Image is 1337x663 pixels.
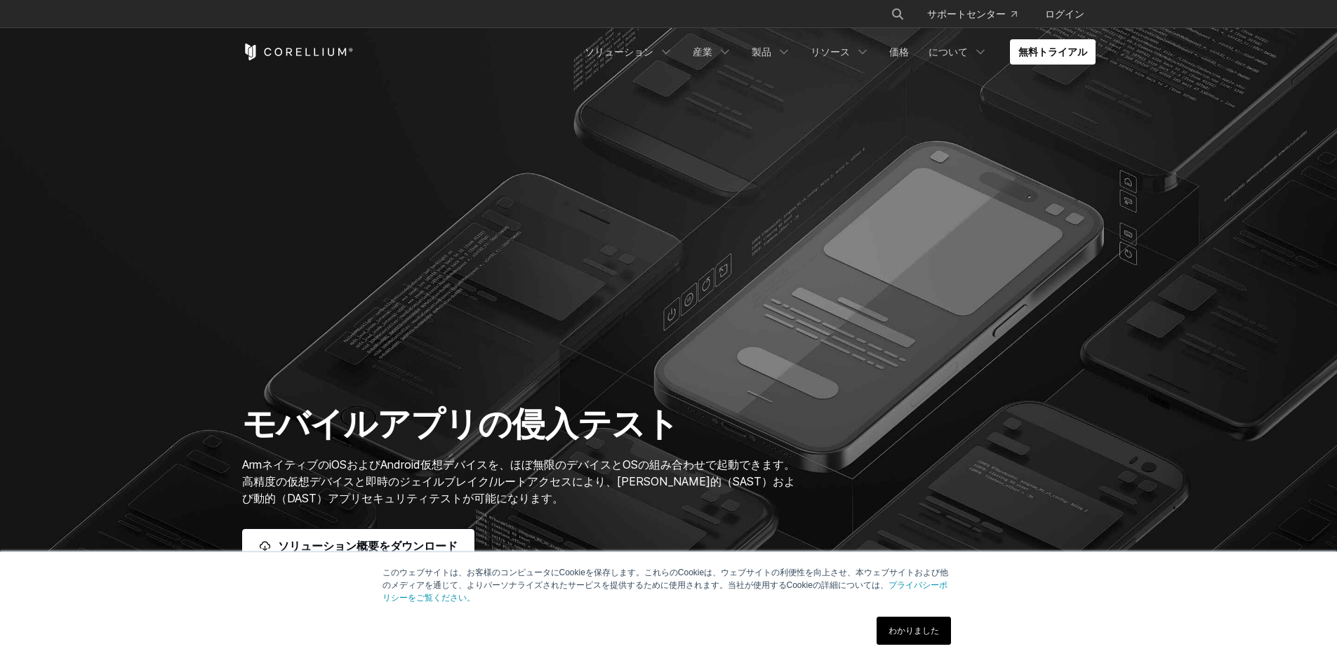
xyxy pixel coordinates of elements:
font: モバイルアプリの侵入テスト [242,403,679,444]
a: わかりました [877,617,951,645]
font: ソリューション概要をダウンロード [278,539,458,553]
font: について [929,46,968,58]
a: コレリウムホーム [242,43,354,60]
font: 産業 [693,46,712,58]
a: ソリューション概要をダウンロード [242,529,474,563]
font: 無料トライアル [1018,46,1087,58]
font: このウェブサイトは、お客様のコンピュータにCookieを保存します。これらのCookieは、ウェブサイトの利便性を向上させ、本ウェブサイトおよび他のメディアを通じて、よりパーソナライズされたサー... [383,568,949,590]
div: ナビゲーションメニュー [874,1,1096,27]
font: わかりました [889,626,939,636]
div: ナビゲーションメニュー [576,39,1096,65]
font: 価格 [889,46,909,58]
font: ソリューション [585,46,653,58]
font: リソース [811,46,850,58]
font: 製品 [752,46,771,58]
font: ArmネイティブのiOSおよびAndroid仮想デバイスを、ほぼ無限のデバイスとOSの組み合わせで起動できます。高精度の仮想デバイスと即時のジェイルブレイク/ルートアクセスにより、[PERSON... [242,457,795,505]
font: ログイン [1045,8,1084,20]
button: 検索 [885,1,910,27]
font: サポートセンター [927,8,1006,20]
